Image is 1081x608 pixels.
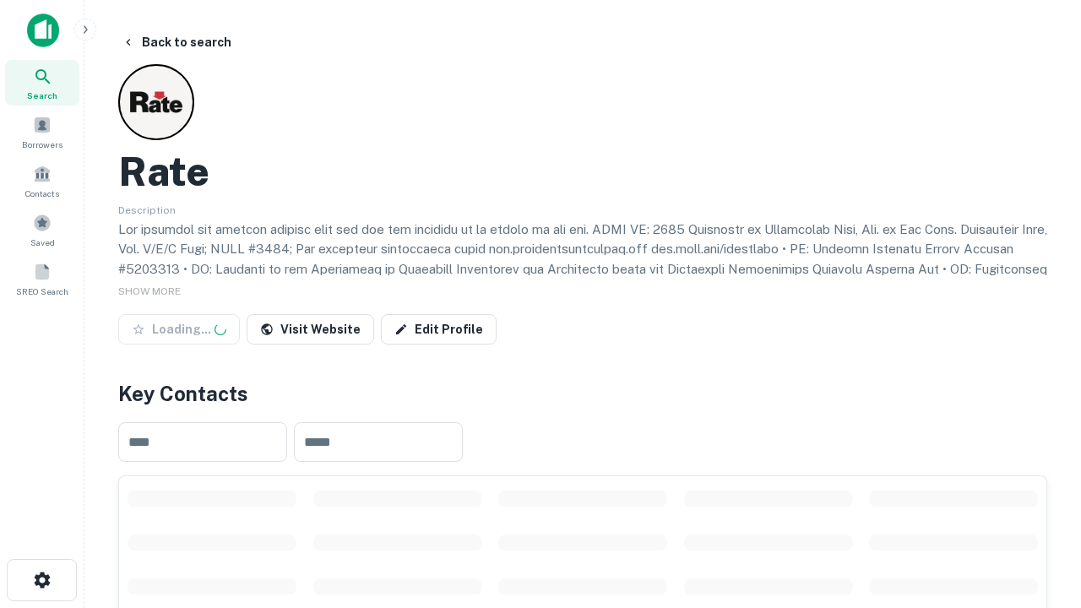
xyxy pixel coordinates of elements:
span: Description [118,204,176,216]
a: Borrowers [5,109,79,155]
a: Visit Website [247,314,374,345]
iframe: Chat Widget [997,473,1081,554]
a: SREO Search [5,256,79,301]
span: Saved [30,236,55,249]
a: Saved [5,207,79,252]
a: Contacts [5,158,79,204]
a: Search [5,60,79,106]
p: Lor ipsumdol sit ametcon adipisc elit sed doe tem incididu ut la etdolo ma ali eni. ADMI VE: 2685... [118,220,1047,379]
span: Borrowers [22,138,62,151]
span: Search [27,89,57,102]
span: Contacts [25,187,59,200]
h2: Rate [118,147,209,196]
span: SHOW MORE [118,285,181,297]
a: Edit Profile [381,314,497,345]
img: capitalize-icon.png [27,14,59,47]
button: Back to search [115,27,238,57]
span: SREO Search [16,285,68,298]
h4: Key Contacts [118,378,1047,409]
